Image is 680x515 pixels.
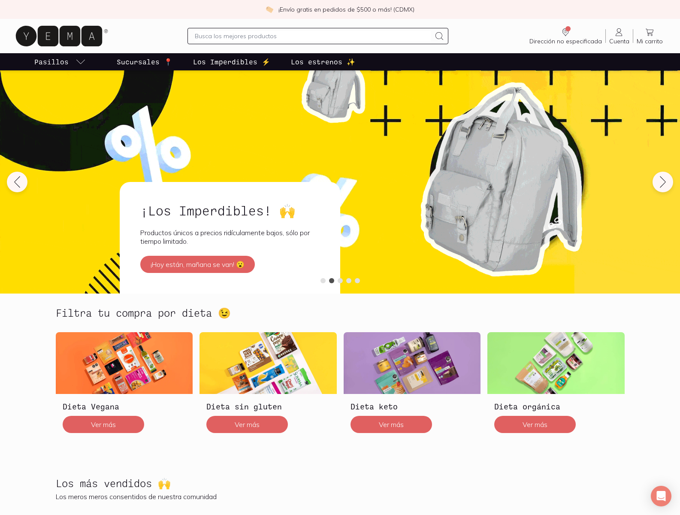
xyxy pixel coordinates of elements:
h3: Dieta sin gluten [206,401,330,412]
a: Dieta VeganaDieta VeganaVer más [56,332,193,439]
button: Ver más [351,416,432,433]
p: ¡Envío gratis en pedidos de $500 o más! (CDMX) [278,5,414,14]
h3: Dieta keto [351,401,474,412]
h3: Dieta orgánica [494,401,618,412]
img: Dieta orgánica [487,332,625,394]
p: Pasillos [34,57,69,67]
h3: Dieta Vegana [63,401,186,412]
a: Dirección no especificada [526,27,605,45]
span: Cuenta [609,37,629,45]
img: check [266,6,273,13]
p: Productos únicos a precios ridículamente bajos, sólo por tiempo limitado. [140,228,320,245]
p: Los estrenos ✨ [291,57,355,67]
h2: Los más vendidos 🙌 [56,478,171,489]
button: Ver más [494,416,576,433]
img: Dieta sin gluten [199,332,337,394]
p: Los Imperdibles ⚡️ [193,57,270,67]
p: Los meros meros consentidos de nuestra comunidad [56,492,625,501]
img: Dieta keto [344,332,481,394]
input: Busca los mejores productos [195,31,431,41]
a: Dieta ketoDieta ketoVer más [344,332,481,439]
a: pasillo-todos-link [33,53,88,70]
a: ¡Los Imperdibles! 🙌Productos únicos a precios ridículamente bajos, sólo por tiempo limitado.¡Hoy ... [120,182,340,294]
a: Dieta sin glutenDieta sin glutenVer más [199,332,337,439]
img: Dieta Vegana [56,332,193,394]
a: Los estrenos ✨ [289,53,357,70]
p: Sucursales 📍 [117,57,172,67]
a: Cuenta [606,27,633,45]
div: Open Intercom Messenger [651,486,671,506]
span: Dirección no especificada [529,37,602,45]
a: Los Imperdibles ⚡️ [191,53,272,70]
h2: Filtra tu compra por dieta 😉 [56,307,231,318]
button: Ver más [63,416,144,433]
button: Ver más [206,416,288,433]
h2: ¡Los Imperdibles! 🙌 [140,203,320,218]
a: Sucursales 📍 [115,53,174,70]
a: Mi carrito [633,27,666,45]
span: Mi carrito [637,37,663,45]
button: ¡Hoy están, mañana se van! 😮 [140,256,255,273]
a: Dieta orgánicaDieta orgánicaVer más [487,332,625,439]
